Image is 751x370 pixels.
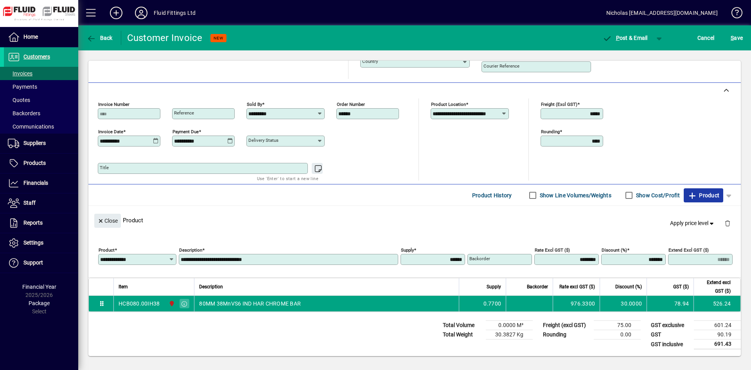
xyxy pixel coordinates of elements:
[100,165,109,170] mat-label: Title
[694,340,741,349] td: 691.43
[726,2,741,27] a: Knowledge Base
[487,282,501,291] span: Supply
[92,217,123,224] app-page-header-button: Close
[670,219,715,227] span: Apply price level
[4,80,78,93] a: Payments
[23,140,46,146] span: Suppliers
[718,214,737,232] button: Delete
[559,282,595,291] span: Rate excl GST ($)
[602,247,627,253] mat-label: Discount (%)
[94,214,121,228] button: Close
[486,330,533,340] td: 30.3827 Kg
[647,340,694,349] td: GST inclusive
[4,154,78,173] a: Products
[594,330,641,340] td: 0.00
[172,129,199,134] mat-label: Payment due
[119,282,128,291] span: Item
[4,120,78,133] a: Communications
[4,107,78,120] a: Backorders
[214,36,223,41] span: NEW
[4,134,78,153] a: Suppliers
[23,220,43,226] span: Reports
[695,31,717,45] button: Cancel
[718,220,737,227] app-page-header-button: Delete
[4,213,78,233] a: Reports
[4,67,78,80] a: Invoices
[362,59,378,64] mat-label: Country
[23,240,43,246] span: Settings
[23,259,43,266] span: Support
[104,6,129,20] button: Add
[199,282,223,291] span: Description
[694,321,741,330] td: 601.24
[539,330,594,340] td: Rounding
[616,35,620,41] span: P
[634,191,680,199] label: Show Cost/Profit
[78,31,121,45] app-page-header-button: Back
[598,31,652,45] button: Post & Email
[97,214,118,227] span: Close
[541,102,577,107] mat-label: Freight (excl GST)
[673,282,689,291] span: GST ($)
[99,247,115,253] mat-label: Product
[731,35,734,41] span: S
[337,102,365,107] mat-label: Order number
[694,330,741,340] td: 90.19
[469,256,490,261] mat-label: Backorder
[179,247,202,253] mat-label: Description
[4,27,78,47] a: Home
[647,321,694,330] td: GST exclusive
[23,34,38,40] span: Home
[8,70,32,77] span: Invoices
[174,110,194,116] mat-label: Reference
[154,7,196,19] div: Fluid Fittings Ltd
[688,189,719,202] span: Product
[23,200,36,206] span: Staff
[439,330,486,340] td: Total Weight
[247,102,262,107] mat-label: Sold by
[469,188,515,202] button: Product History
[684,188,723,202] button: Product
[4,193,78,213] a: Staff
[248,138,278,143] mat-label: Delivery status
[731,32,743,44] span: ave
[539,321,594,330] td: Freight (excl GST)
[594,321,641,330] td: 75.00
[29,300,50,306] span: Package
[647,330,694,340] td: GST
[4,253,78,273] a: Support
[86,35,113,41] span: Back
[694,296,740,311] td: 526.24
[431,102,466,107] mat-label: Product location
[699,278,731,295] span: Extend excl GST ($)
[8,110,40,116] span: Backorders
[483,300,501,307] span: 0.7700
[22,284,56,290] span: Financial Year
[668,247,709,253] mat-label: Extend excl GST ($)
[8,84,37,90] span: Payments
[538,191,611,199] label: Show Line Volumes/Weights
[88,206,741,234] div: Product
[129,6,154,20] button: Profile
[606,7,718,19] div: Nicholas [EMAIL_ADDRESS][DOMAIN_NAME]
[535,247,570,253] mat-label: Rate excl GST ($)
[4,233,78,253] a: Settings
[98,102,129,107] mat-label: Invoice number
[697,32,715,44] span: Cancel
[257,174,318,183] mat-hint: Use 'Enter' to start a new line
[439,321,486,330] td: Total Volume
[84,31,115,45] button: Back
[23,180,48,186] span: Financials
[483,63,519,69] mat-label: Courier Reference
[199,300,301,307] span: 80MM 38MnVS6 IND HAR CHROME BAR
[667,216,719,231] button: Apply price level
[729,31,745,45] button: Save
[127,32,203,44] div: Customer Invoice
[647,296,694,311] td: 78.94
[4,173,78,193] a: Financials
[615,282,642,291] span: Discount (%)
[527,282,548,291] span: Backorder
[401,247,414,253] mat-label: Supply
[600,296,647,311] td: 30.0000
[8,97,30,103] span: Quotes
